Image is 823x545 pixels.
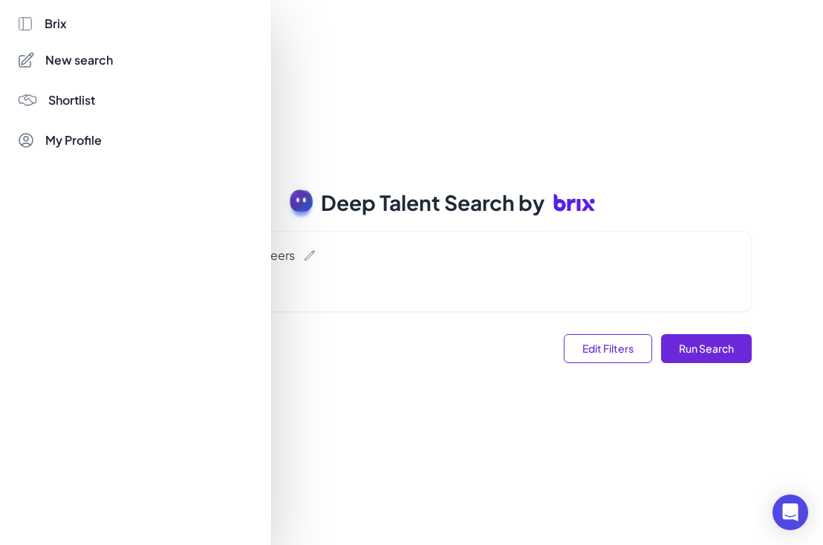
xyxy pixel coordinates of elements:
[45,15,67,33] span: Brix
[45,51,113,69] span: New search
[48,91,95,109] span: Shortlist
[45,131,102,149] span: My Profile
[17,90,38,111] img: 4blF7nbYMBMHBwcHBwcHBwcHBwcHBwcHB4es+Bd0DLy0SdzEZwAAAABJRU5ErkJggg==
[772,495,808,530] div: Open Intercom Messenger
